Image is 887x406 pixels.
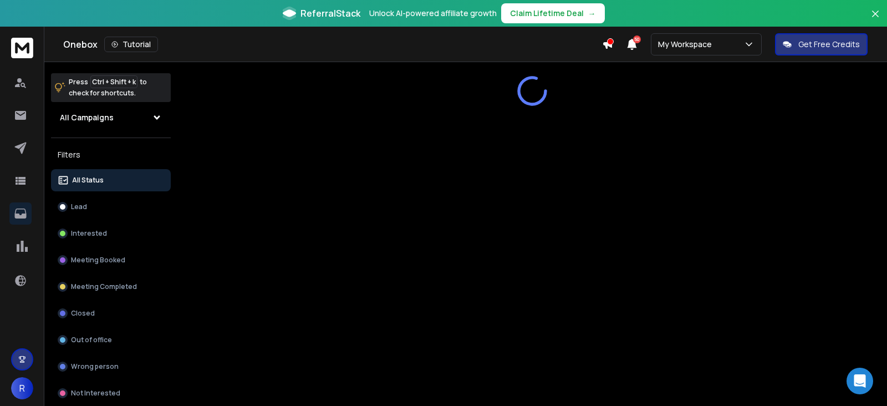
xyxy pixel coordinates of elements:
[51,276,171,298] button: Meeting Completed
[633,35,641,43] span: 50
[72,176,104,185] p: All Status
[369,8,497,19] p: Unlock AI-powered affiliate growth
[60,112,114,123] h1: All Campaigns
[71,389,120,398] p: Not Interested
[71,336,112,344] p: Out of office
[798,39,860,50] p: Get Free Credits
[51,356,171,378] button: Wrong person
[658,39,716,50] p: My Workspace
[51,382,171,404] button: Not Interested
[51,222,171,245] button: Interested
[69,77,147,99] p: Press to check for shortcuts.
[588,8,596,19] span: →
[300,7,360,20] span: ReferralStack
[71,202,87,211] p: Lead
[51,249,171,271] button: Meeting Booked
[501,3,605,23] button: Claim Lifetime Deal→
[847,368,873,394] div: Open Intercom Messenger
[51,147,171,163] h3: Filters
[71,229,107,238] p: Interested
[11,377,33,399] button: R
[71,282,137,291] p: Meeting Completed
[775,33,868,55] button: Get Free Credits
[51,329,171,351] button: Out of office
[868,7,883,33] button: Close banner
[63,37,602,52] div: Onebox
[90,75,137,88] span: Ctrl + Shift + k
[51,106,171,129] button: All Campaigns
[71,309,95,318] p: Closed
[51,169,171,191] button: All Status
[51,196,171,218] button: Lead
[104,37,158,52] button: Tutorial
[51,302,171,324] button: Closed
[71,362,119,371] p: Wrong person
[71,256,125,265] p: Meeting Booked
